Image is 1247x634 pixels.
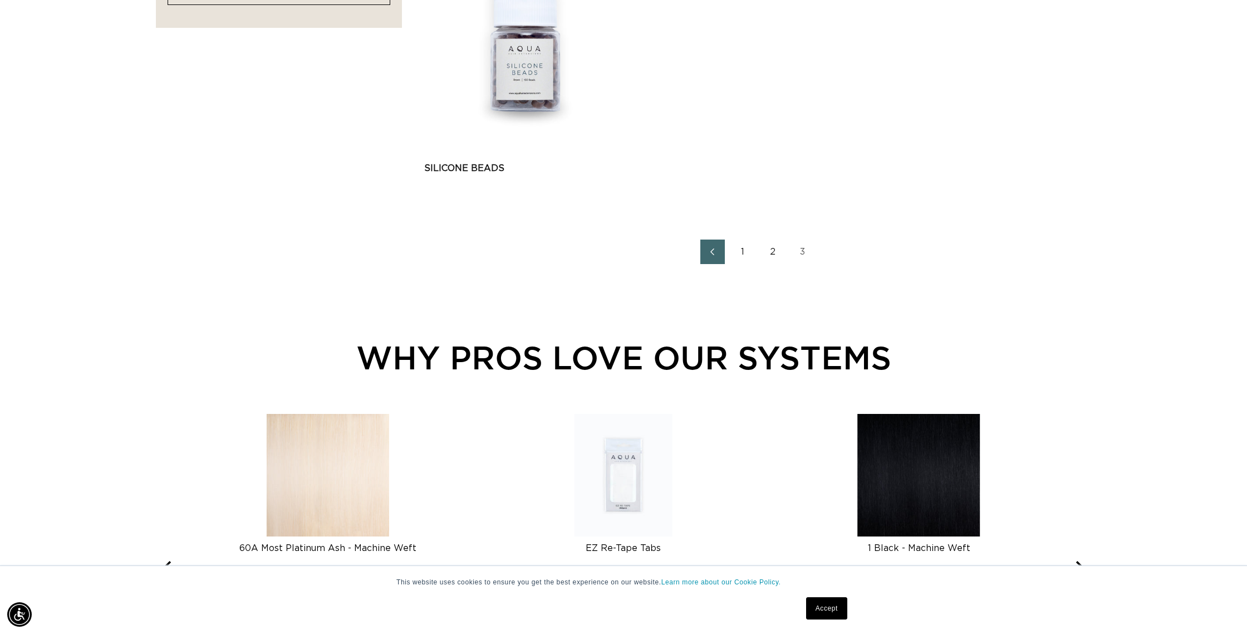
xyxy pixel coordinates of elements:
[780,543,1058,554] div: 1 Black - Machine Weft
[575,414,672,537] img: EZ Re-Tape Tabs
[700,240,725,264] a: Previous page
[267,414,389,537] img: 60A Most Platinum Ash - Machine Weft
[1067,557,1091,581] button: Next
[189,533,467,554] a: 60A Most Platinum Ash - Machine Weft
[791,240,815,264] a: Page 3
[189,543,467,554] div: 60A Most Platinum Ash - Machine Weft
[424,240,1091,264] nav: Pagination
[661,578,781,586] a: Learn more about our Cookie Policy.
[730,240,755,264] a: Page 1
[485,543,763,554] div: EZ Re-Tape Tabs
[7,602,32,627] div: Accessibility Menu
[396,577,851,587] p: This website uses cookies to ensure you get the best experience on our website.
[156,333,1091,382] div: WHY PROS LOVE OUR SYSTEMS
[760,240,785,264] a: Page 2
[1191,581,1247,634] iframe: Chat Widget
[858,414,980,537] img: 1 Black - Machine Weft
[156,557,180,581] button: Previous
[424,162,625,175] a: Silicone Beads
[806,597,847,620] a: Accept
